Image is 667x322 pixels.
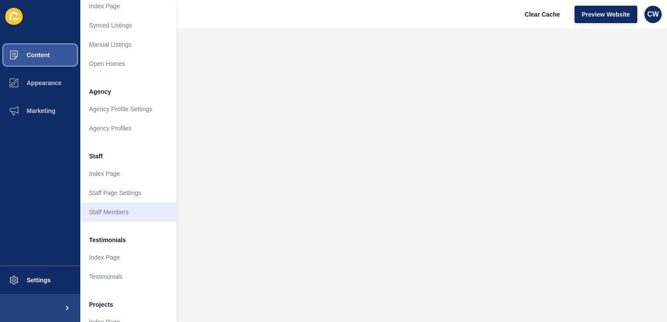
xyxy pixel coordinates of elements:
[80,35,176,54] a: Manual Listings
[80,119,176,138] a: Agency Profiles
[525,10,560,19] span: Clear Cache
[80,267,176,286] a: Testimonials
[80,183,176,202] a: Staff Page Settings
[582,10,630,19] span: Preview Website
[89,236,126,244] span: Testimonials
[80,16,176,35] a: Synced Listings
[574,6,637,23] button: Preview Website
[89,300,113,309] span: Projects
[80,54,176,73] a: Open Homes
[89,152,103,161] span: Staff
[517,6,567,23] button: Clear Cache
[80,164,176,183] a: Index Page
[80,99,176,119] a: Agency Profile Settings
[89,87,111,96] span: Agency
[80,202,176,222] a: Staff Members
[80,248,176,267] a: Index Page
[647,10,659,19] span: CW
